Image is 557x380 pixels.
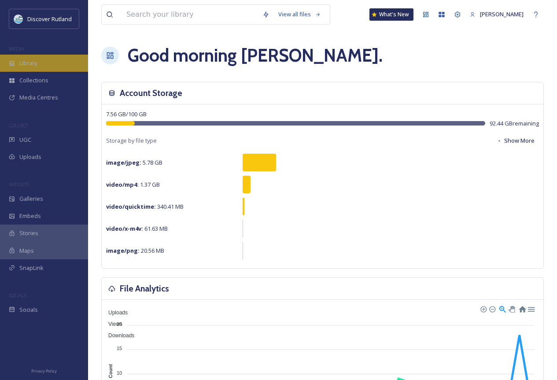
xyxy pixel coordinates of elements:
[19,264,44,272] span: SnapLink
[102,332,134,339] span: Downloads
[498,305,506,312] div: Selection Zoom
[19,212,41,220] span: Embeds
[9,122,28,129] span: COLLECT
[19,153,41,161] span: Uploads
[106,203,184,210] span: 340.41 MB
[106,203,156,210] strong: video/quicktime :
[465,6,528,23] a: [PERSON_NAME]
[19,76,48,85] span: Collections
[274,6,325,23] a: View all files
[117,370,122,375] tspan: 10
[19,136,31,144] span: UGC
[19,247,34,255] span: Maps
[106,247,164,255] span: 20.56 MB
[9,181,29,188] span: WIDGETS
[106,181,160,188] span: 1.37 GB
[19,93,58,102] span: Media Centres
[102,321,122,327] span: Views
[480,306,486,312] div: Zoom In
[106,247,140,255] strong: image/png :
[527,305,535,312] div: Menu
[106,181,139,188] strong: video/mp4 :
[102,310,128,316] span: Uploads
[106,159,162,166] span: 5.78 GB
[106,137,157,145] span: Storage by file type
[19,306,38,314] span: Socials
[106,159,141,166] strong: image/jpeg :
[9,45,24,52] span: MEDIA
[117,321,122,327] tspan: 20
[122,5,258,24] input: Search your library
[120,282,169,295] h3: File Analytics
[108,364,113,378] text: Count
[117,346,122,351] tspan: 15
[27,15,72,23] span: Discover Rutland
[19,59,37,67] span: Library
[19,229,38,237] span: Stories
[31,365,57,376] a: Privacy Policy
[128,42,383,69] h1: Good morning [PERSON_NAME] .
[106,110,147,118] span: 7.56 GB / 100 GB
[14,15,23,23] img: DiscoverRutlandlog37F0B7.png
[106,225,168,232] span: 61.63 MB
[19,195,43,203] span: Galleries
[490,119,539,128] span: 92.44 GB remaining
[369,8,413,21] a: What's New
[31,368,57,374] span: Privacy Policy
[489,306,495,312] div: Zoom Out
[509,306,514,311] div: Panning
[120,87,182,100] h3: Account Storage
[106,225,143,232] strong: video/x-m4v :
[492,132,539,149] button: Show More
[9,292,26,299] span: SOCIALS
[480,10,524,18] span: [PERSON_NAME]
[518,305,526,312] div: Reset Zoom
